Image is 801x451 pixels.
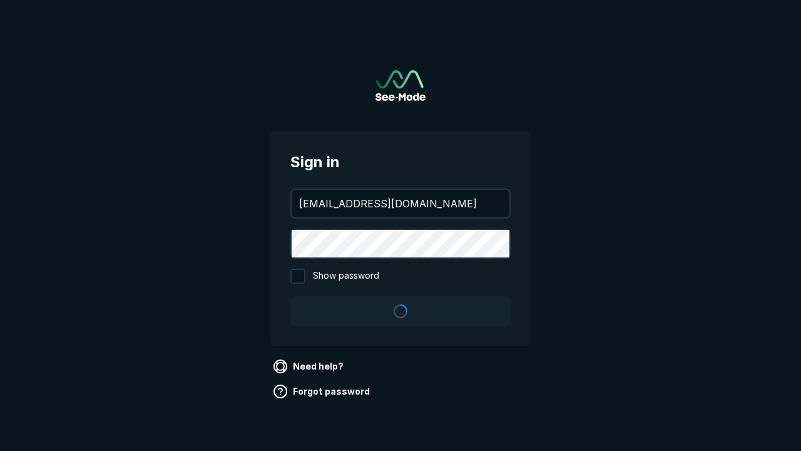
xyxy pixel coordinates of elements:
a: Go to sign in [375,70,426,101]
input: your@email.com [292,190,509,217]
span: Show password [313,269,379,284]
a: Need help? [270,356,349,376]
a: Forgot password [270,381,375,402]
img: See-Mode Logo [375,70,426,101]
span: Sign in [290,151,511,174]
